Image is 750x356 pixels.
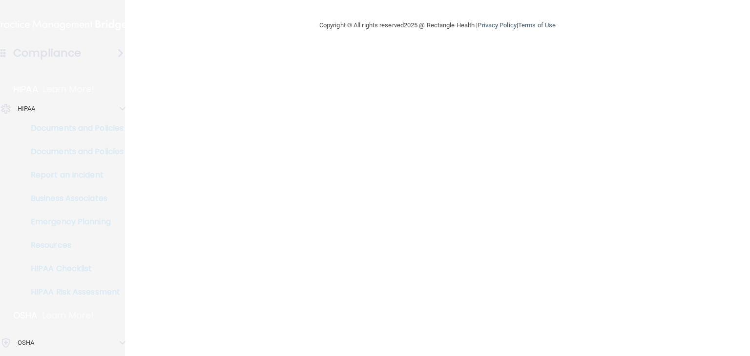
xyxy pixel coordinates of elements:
p: Business Associates [6,194,140,203]
p: Documents and Policies [6,147,140,157]
a: Terms of Use [518,21,556,29]
p: Learn More! [42,310,94,321]
p: Learn More! [43,83,95,95]
p: HIPAA Risk Assessment [6,287,140,297]
p: Report an Incident [6,170,140,180]
p: HIPAA [18,103,36,115]
div: Copyright © All rights reserved 2025 @ Rectangle Health | | [259,10,616,41]
h4: Compliance [13,46,81,60]
p: HIPAA [13,83,38,95]
p: OSHA [13,310,38,321]
p: HIPAA Checklist [6,264,140,274]
p: Emergency Planning [6,217,140,227]
a: Privacy Policy [478,21,516,29]
p: Resources [6,240,140,250]
p: Documents and Policies [6,123,140,133]
p: OSHA [18,337,34,349]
